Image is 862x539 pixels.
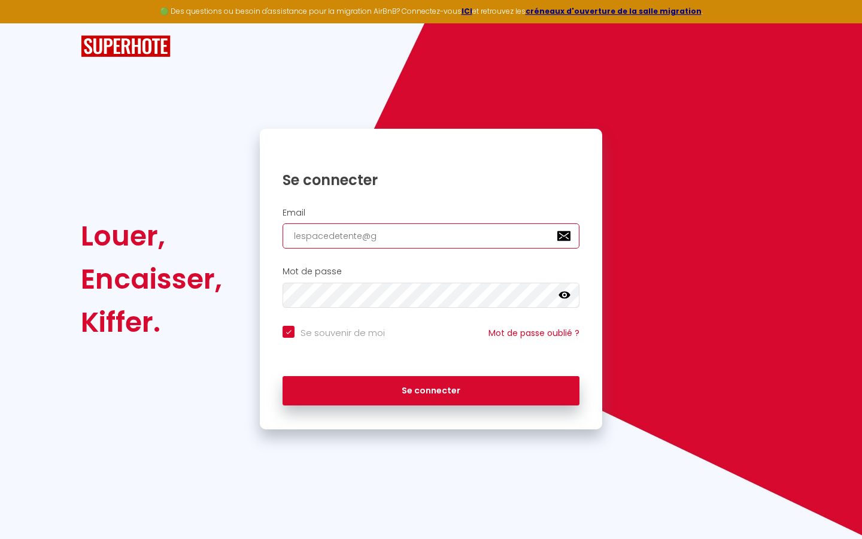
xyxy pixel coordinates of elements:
[283,376,579,406] button: Se connecter
[283,223,579,249] input: Ton Email
[81,35,171,57] img: SuperHote logo
[283,171,579,189] h1: Se connecter
[283,208,579,218] h2: Email
[10,5,45,41] button: Ouvrir le widget de chat LiveChat
[81,301,222,344] div: Kiffer.
[462,6,472,16] a: ICI
[283,267,579,277] h2: Mot de passe
[488,327,579,339] a: Mot de passe oublié ?
[81,258,222,301] div: Encaisser,
[81,214,222,258] div: Louer,
[526,6,702,16] a: créneaux d'ouverture de la salle migration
